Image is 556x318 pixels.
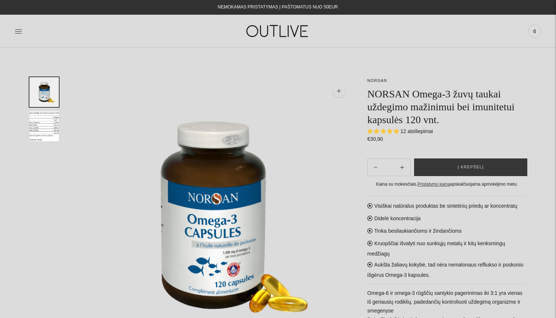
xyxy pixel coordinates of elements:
button: Translation missing: en.general.accessibility.image_thumbail [29,77,59,107]
button: Add product quantity [368,158,383,176]
span: 12 atsiliepimai [400,128,433,134]
input: Product quantity [383,162,394,173]
span: €30,90 [367,136,383,142]
a: Pristatymo kaina [417,182,450,187]
a: 6 [528,23,541,39]
h1: NORSAN Omega-3 žuvų taukai uždegimo mažinimui bei imunitetui kapsulės 120 vnt. [367,87,527,126]
button: Į krepšelį [414,158,527,176]
img: OUTLIVE [232,18,324,44]
span: Į krepšelį [458,164,484,171]
button: Translation missing: en.general.accessibility.image_thumbail [29,111,59,141]
div: NEMOKAMAS PRISTATYMAS Į PAŠTOMATUS NUO 50EUR [218,3,338,12]
button: Subtract product quantity [394,158,410,176]
span: 4.92 stars [367,128,400,134]
span: 6 [530,26,540,36]
a: NORSAN [367,78,387,83]
div: Kaina su mokesčiais. apskaičiuojama apmokėjimo metu. [367,181,527,188]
